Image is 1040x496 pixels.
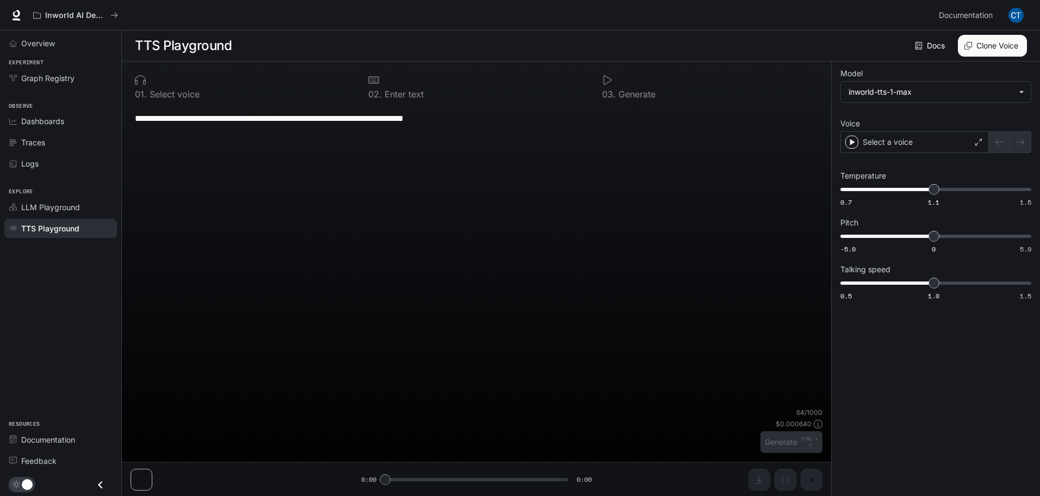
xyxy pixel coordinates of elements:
[21,72,75,84] span: Graph Registry
[932,244,936,254] span: 0
[45,11,106,20] p: Inworld AI Demos
[1020,198,1031,207] span: 1.5
[21,223,79,234] span: TTS Playground
[4,133,117,152] a: Traces
[21,455,57,467] span: Feedback
[913,35,949,57] a: Docs
[4,154,117,173] a: Logs
[1020,244,1031,254] span: 5.0
[4,34,117,53] a: Overview
[135,90,147,99] p: 0 1 .
[1008,8,1024,23] img: User avatar
[840,266,890,273] p: Talking speed
[840,120,860,127] p: Voice
[1020,291,1031,301] span: 1.5
[21,434,75,445] span: Documentation
[796,408,822,417] p: 64 / 1000
[841,82,1031,102] div: inworld-tts-1-max
[602,90,616,99] p: 0 3 .
[21,158,39,169] span: Logs
[1005,4,1027,26] button: User avatar
[4,451,117,470] a: Feedback
[928,198,939,207] span: 1.1
[840,172,886,180] p: Temperature
[840,291,852,301] span: 0.5
[382,90,424,99] p: Enter text
[840,198,852,207] span: 0.7
[88,474,113,496] button: Close drawer
[147,90,200,99] p: Select voice
[21,137,45,148] span: Traces
[28,4,123,26] button: All workspaces
[616,90,655,99] p: Generate
[21,38,55,49] span: Overview
[840,219,858,226] p: Pitch
[958,35,1027,57] button: Clone Voice
[934,4,1001,26] a: Documentation
[776,419,812,428] p: $ 0.000640
[928,291,939,301] span: 1.0
[4,430,117,449] a: Documentation
[368,90,382,99] p: 0 2 .
[939,9,993,22] span: Documentation
[4,219,117,238] a: TTS Playground
[22,478,33,490] span: Dark mode toggle
[135,35,232,57] h1: TTS Playground
[21,115,64,127] span: Dashboards
[840,244,856,254] span: -5.0
[4,112,117,131] a: Dashboards
[4,69,117,88] a: Graph Registry
[4,198,117,217] a: LLM Playground
[863,137,913,148] p: Select a voice
[849,87,1013,97] div: inworld-tts-1-max
[21,201,80,213] span: LLM Playground
[840,70,863,77] p: Model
